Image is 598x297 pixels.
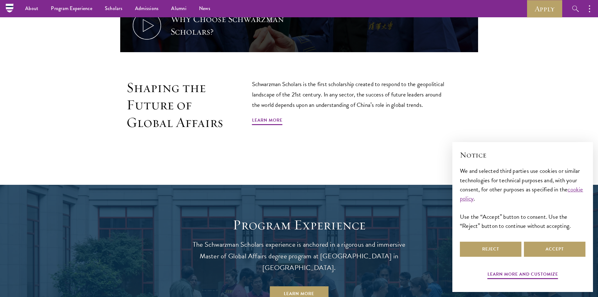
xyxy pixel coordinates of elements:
[460,242,521,257] button: Reject
[186,216,412,234] h1: Program Experience
[127,79,224,131] h2: Shaping the Future of Global Affairs
[186,239,412,274] p: The Schwarzman Scholars experience is anchored in a rigorous and immersive Master of Global Affai...
[170,13,287,38] div: Why Choose Schwarzman Scholars?
[252,116,283,126] a: Learn More
[460,185,583,203] a: cookie policy
[460,150,585,160] h2: Notice
[460,166,585,230] div: We and selected third parties use cookies or similar technologies for technical purposes and, wit...
[252,79,450,110] p: Schwarzman Scholars is the first scholarship created to respond to the geopolitical landscape of ...
[524,242,585,257] button: Accept
[488,270,558,280] button: Learn more and customize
